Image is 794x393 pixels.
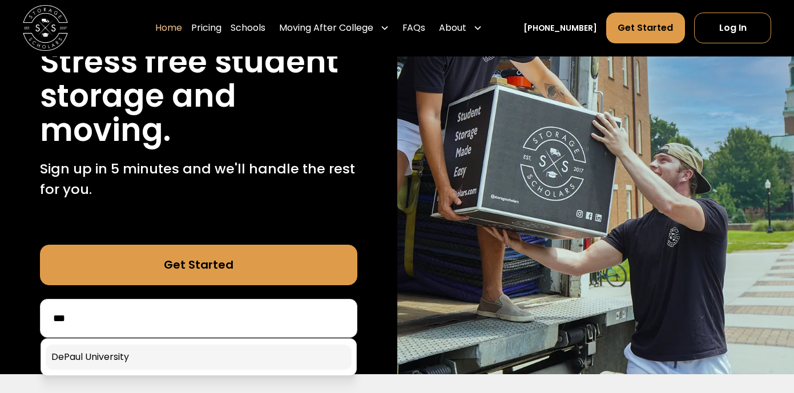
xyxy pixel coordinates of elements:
div: Moving After College [279,22,373,35]
a: Pricing [191,13,221,44]
a: Log In [694,13,771,44]
a: home [23,6,68,51]
a: Get Started [40,245,357,286]
div: About [439,22,466,35]
div: About [434,13,487,44]
p: Sign up in 5 minutes and we'll handle the rest for you. [40,159,357,200]
div: Moving After College [275,13,394,44]
img: Storage Scholars main logo [23,6,68,51]
a: Get Started [606,13,686,44]
a: [PHONE_NUMBER] [523,22,597,34]
a: FAQs [402,13,425,44]
h1: Stress free student storage and moving. [40,44,357,147]
a: Home [155,13,182,44]
a: Schools [231,13,265,44]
